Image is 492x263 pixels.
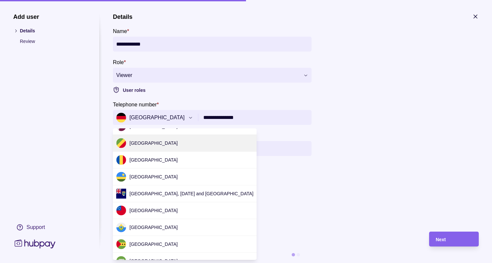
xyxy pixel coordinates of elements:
[129,158,178,163] span: [GEOGRAPHIC_DATA]
[129,174,178,180] span: [GEOGRAPHIC_DATA]
[116,138,126,148] img: cd
[129,208,178,213] span: [GEOGRAPHIC_DATA]
[129,242,178,247] span: [GEOGRAPHIC_DATA]
[129,191,253,197] span: [GEOGRAPHIC_DATA], [DATE] and [GEOGRAPHIC_DATA]
[116,172,126,182] img: rw
[116,189,126,199] img: sh
[116,223,126,233] img: sm
[116,240,126,249] img: st
[129,141,178,146] span: [GEOGRAPHIC_DATA]
[116,206,126,216] img: ws
[129,225,178,230] span: [GEOGRAPHIC_DATA]
[116,155,126,165] img: ro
